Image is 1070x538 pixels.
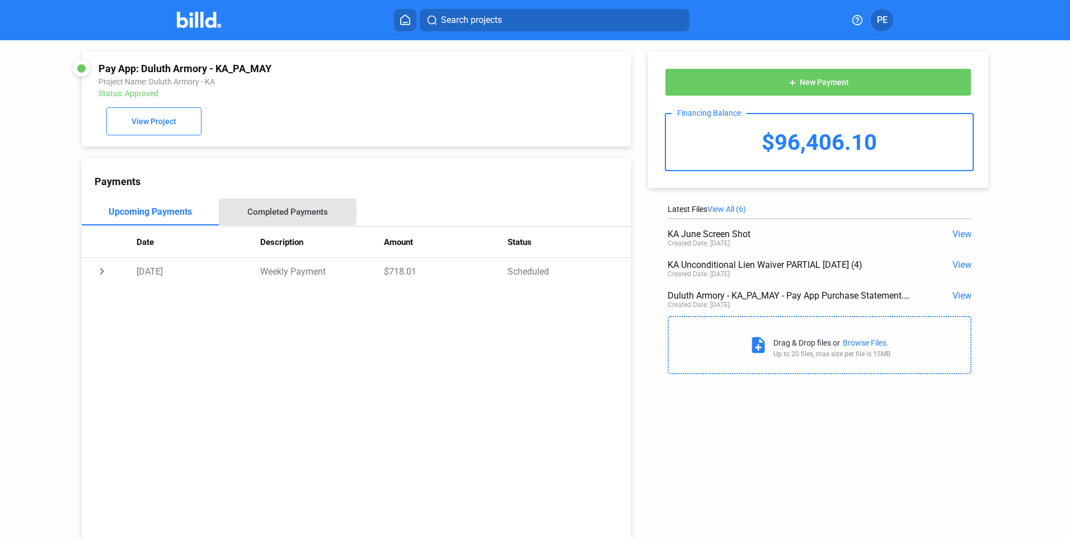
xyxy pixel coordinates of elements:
div: Up to 20 files, max size per file is 15MB [773,350,890,358]
th: Date [137,226,260,258]
mat-icon: note_add [749,336,768,355]
span: View [952,259,972,270]
div: Project Name: Duluth Armory - KA [98,77,511,86]
th: Description [260,226,384,258]
div: Latest Files [668,205,972,214]
td: Scheduled [508,258,631,285]
span: Search projects [441,13,502,27]
div: KA June Screen Shot [668,229,911,239]
button: PE [871,9,893,31]
div: Status: Approved [98,89,511,98]
span: PE [877,13,888,27]
div: Financing Balance [672,108,747,117]
button: New Payment [665,68,972,96]
div: Completed Payments [247,207,328,217]
span: View Project [132,117,176,126]
span: New Payment [800,78,849,87]
span: View All (6) [707,205,746,214]
td: [DATE] [137,258,260,285]
button: View Project [106,107,201,135]
span: View [952,229,972,239]
div: Upcoming Payments [109,206,192,217]
mat-icon: add [788,78,797,87]
div: $96,406.10 [666,114,973,170]
div: Payments [95,176,631,187]
td: Weekly Payment [260,258,384,285]
span: View [952,290,972,301]
img: Billd Company Logo [177,12,221,28]
div: Duluth Armory - KA_PA_MAY - Pay App Purchase Statement.pdf [668,290,911,301]
div: Drag & Drop files or [773,338,840,347]
button: Search projects [420,9,689,31]
th: Status [508,226,631,258]
div: Created Date: [DATE] [668,239,730,247]
div: KA Unconditional Lien Waiver PARTIAL [DATE] (4) [668,259,911,270]
div: Created Date: [DATE] [668,301,730,309]
th: Amount [384,226,508,258]
td: $718.01 [384,258,508,285]
div: Pay App: Duluth Armory - KA_PA_MAY [98,63,511,74]
div: Created Date: [DATE] [668,270,730,278]
div: Browse Files. [843,338,889,347]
